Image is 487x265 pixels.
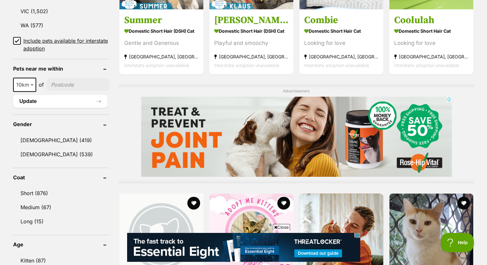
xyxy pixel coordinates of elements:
a: [DEMOGRAPHIC_DATA] (539) [13,148,109,161]
iframe: Advertisement [141,97,452,177]
span: Include pets available for interstate adoption [23,37,109,52]
div: Looking for love [304,39,378,47]
iframe: Help Scout Beacon - Open [441,233,474,252]
a: Include pets available for interstate adoption [13,37,109,52]
a: Coolulah Domestic Short Hair Cat Looking for love [GEOGRAPHIC_DATA], [GEOGRAPHIC_DATA] Interstate... [389,9,473,74]
span: 10km [14,80,36,89]
span: Interstate adoption unavailable [124,63,189,68]
header: Pets near me within [13,66,109,72]
div: Looking for love [394,39,468,47]
h3: Summer [124,14,199,26]
span: Interstate adoption unavailable [304,63,369,68]
strong: Domestic Short Hair Cat [304,26,378,36]
button: favourite [458,197,470,209]
a: Summer Domestic Short Hair (DSH) Cat Gentle and Generous [GEOGRAPHIC_DATA], [GEOGRAPHIC_DATA] Int... [119,9,203,74]
div: Advertisement [119,85,474,183]
span: Interstate adoption unavailable [394,63,459,68]
span: 10km [13,78,36,92]
iframe: Advertisement [127,233,360,262]
a: Short (876) [13,186,109,200]
strong: [GEOGRAPHIC_DATA], [GEOGRAPHIC_DATA] [304,52,378,61]
span: Close [273,224,290,230]
button: Update [13,95,108,108]
h3: Coolulah [394,14,468,26]
header: Coat [13,175,109,180]
h3: Combie [304,14,378,26]
button: favourite [187,197,200,209]
strong: Domestic Short Hair Cat [394,26,468,36]
div: Playful and smoochy [214,39,288,47]
a: [DEMOGRAPHIC_DATA] (419) [13,133,109,147]
span: Interstate adoption unavailable [214,63,279,68]
span: of [39,81,44,89]
strong: [GEOGRAPHIC_DATA], [GEOGRAPHIC_DATA] [124,52,199,61]
strong: Domestic Short Hair (DSH) Cat [124,26,199,36]
strong: Domestic Short Hair (DSH) Cat [214,26,288,36]
a: VIC (1,502) [13,4,109,18]
div: Gentle and Generous [124,39,199,47]
header: Gender [13,121,109,127]
a: Long (15) [13,215,109,228]
h3: [PERSON_NAME] [214,14,288,26]
a: Combie Domestic Short Hair Cat Looking for love [GEOGRAPHIC_DATA], [GEOGRAPHIC_DATA] Interstate a... [299,9,383,74]
button: favourite [277,197,290,209]
a: Medium (67) [13,201,109,214]
a: [PERSON_NAME] Domestic Short Hair (DSH) Cat Playful and smoochy [GEOGRAPHIC_DATA], [GEOGRAPHIC_DA... [209,9,293,74]
strong: [GEOGRAPHIC_DATA], [GEOGRAPHIC_DATA] [394,52,468,61]
input: postcode [46,79,109,91]
strong: [GEOGRAPHIC_DATA], [GEOGRAPHIC_DATA] [214,52,288,61]
header: Age [13,242,109,247]
a: WA (577) [13,19,109,32]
